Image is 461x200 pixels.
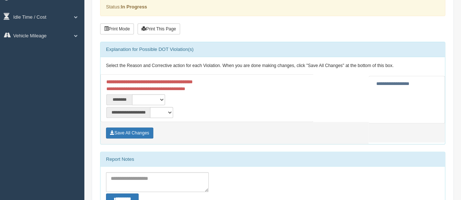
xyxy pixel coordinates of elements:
[100,42,445,57] div: Explanation for Possible DOT Violation(s)
[106,127,153,138] button: Save
[121,4,147,10] strong: In Progress
[100,152,445,167] div: Report Notes
[100,57,445,75] div: Select the Reason and Corrective action for each Violation. When you are done making changes, cli...
[100,23,134,34] button: Print Mode
[138,23,180,34] button: Print This Page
